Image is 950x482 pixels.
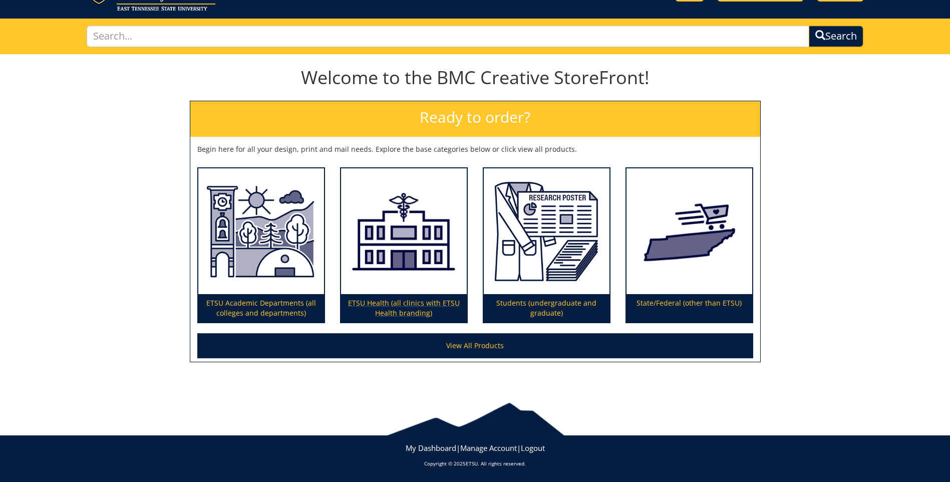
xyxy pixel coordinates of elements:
[87,26,809,47] input: Search...
[198,168,324,295] img: ETSU Academic Departments (all colleges and departments)
[626,168,752,323] a: State/Federal (other than ETSU)
[466,460,478,467] a: ETSU
[484,168,609,295] img: Students (undergraduate and graduate)
[341,294,467,322] p: ETSU Health (all clinics with ETSU Health branding)
[484,168,609,323] a: Students (undergraduate and graduate)
[190,101,760,137] h2: Ready to order?
[809,26,863,47] button: Search
[341,168,467,323] a: ETSU Health (all clinics with ETSU Health branding)
[198,168,324,323] a: ETSU Academic Departments (all colleges and departments)
[190,68,761,88] h1: Welcome to the BMC Creative StoreFront!
[484,294,609,322] p: Students (undergraduate and graduate)
[406,443,456,453] a: My Dashboard
[341,168,467,295] img: ETSU Health (all clinics with ETSU Health branding)
[626,294,752,322] p: State/Federal (other than ETSU)
[460,443,517,453] a: Manage Account
[626,168,752,295] img: State/Federal (other than ETSU)
[521,443,545,453] a: Logout
[197,333,753,358] a: View All Products
[198,294,324,322] p: ETSU Academic Departments (all colleges and departments)
[197,144,753,154] p: Begin here for all your design, print and mail needs. Explore the base categories below or click ...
